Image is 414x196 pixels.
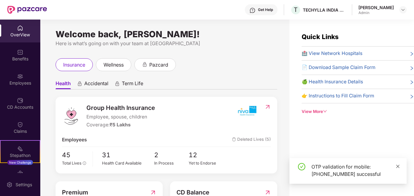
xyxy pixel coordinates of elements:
img: svg+xml;base64,PHN2ZyBpZD0iQ2xhaW0iIHhtbG5zPSJodHRwOi8vd3d3LnczLm9yZy8yMDAwL3N2ZyIgd2lkdGg9IjIwIi... [17,122,23,128]
span: 🏥 View Network Hospitals [302,50,362,57]
div: Coverage: [86,121,155,129]
span: pazcard [149,61,168,69]
img: New Pazcare Logo [7,6,47,14]
div: [PERSON_NAME] [358,5,394,10]
div: OTP validation for mobile: [PHONE_NUMBER] successful [311,163,399,178]
span: 12 [189,150,223,160]
img: svg+xml;base64,PHN2ZyBpZD0iRHJvcGRvd24tMzJ4MzIiIHhtbG5zPSJodHRwOi8vd3d3LnczLm9yZy8yMDAwL3N2ZyIgd2... [401,7,405,12]
img: svg+xml;base64,PHN2ZyBpZD0iQmVuZWZpdHMiIHhtbG5zPSJodHRwOi8vd3d3LnczLm9yZy8yMDAwL3N2ZyIgd2lkdGg9Ij... [17,49,23,55]
span: Group Health Insurance [86,103,155,113]
div: Get Help [258,7,273,12]
img: RedirectIcon [264,104,271,110]
span: Deleted Lives (5) [232,136,271,143]
img: svg+xml;base64,PHN2ZyBpZD0iRW1wbG95ZWVzIiB4bWxucz0iaHR0cDovL3d3dy53My5vcmcvMjAwMC9zdmciIHdpZHRoPS... [17,73,23,79]
div: Here is what’s going on with your team at [GEOGRAPHIC_DATA] [56,40,277,47]
div: New Challenge [7,160,33,165]
div: TECHYLLA INDIA PRIVATE LIMITED [303,7,346,13]
img: insurerIcon [235,103,258,118]
img: svg+xml;base64,PHN2ZyBpZD0iSGVscC0zMngzMiIgeG1sbnM9Imh0dHA6Ly93d3cudzMub3JnLzIwMDAvc3ZnIiB3aWR0aD... [249,7,256,13]
span: Quick Links [302,33,339,41]
span: T [294,6,298,13]
span: Employees [62,136,87,143]
div: Stepathon [1,152,40,158]
img: svg+xml;base64,PHN2ZyB4bWxucz0iaHR0cDovL3d3dy53My5vcmcvMjAwMC9zdmciIHdpZHRoPSIyMSIgaGVpZ2h0PSIyMC... [17,146,23,152]
span: 2 [154,150,189,160]
span: 45 [62,150,88,160]
span: 📄 Download Sample Claim Form [302,64,376,71]
img: deleteIcon [232,137,236,141]
div: animation [114,81,120,86]
img: logo [62,107,80,125]
span: 🍏 Health Insurance Details [302,78,363,85]
span: info-circle [83,162,86,165]
img: svg+xml;base64,PHN2ZyBpZD0iSG9tZSIgeG1sbnM9Imh0dHA6Ly93d3cudzMub3JnLzIwMDAvc3ZnIiB3aWR0aD0iMjAiIG... [17,25,23,31]
div: In Process [154,160,189,166]
div: View More [302,108,414,115]
img: svg+xml;base64,PHN2ZyBpZD0iU2V0dGluZy0yMHgyMCIgeG1sbnM9Imh0dHA6Ly93d3cudzMub3JnLzIwMDAvc3ZnIiB3aW... [6,182,13,188]
div: Settings [14,182,34,188]
img: svg+xml;base64,PHN2ZyBpZD0iQ0RfQWNjb3VudHMiIGRhdGEtbmFtZT0iQ0QgQWNjb3VudHMiIHhtbG5zPSJodHRwOi8vd3... [17,97,23,103]
span: Term Life [122,80,143,89]
span: Health [56,80,71,89]
span: down [323,109,327,114]
div: Yet to Endorse [189,160,223,166]
span: close [396,164,400,169]
span: 31 [102,150,154,160]
div: animation [77,81,82,86]
span: insurance [63,61,85,69]
img: svg+xml;base64,PHN2ZyBpZD0iRW5kb3JzZW1lbnRzIiB4bWxucz0iaHR0cDovL3d3dy53My5vcmcvMjAwMC9zdmciIHdpZH... [17,170,23,176]
div: Admin [358,10,394,15]
span: Employee, spouse, children [86,113,155,121]
div: animation [142,62,147,67]
div: Health Card Available [102,160,154,166]
span: Total Lives [62,161,82,165]
span: 👉 Instructions to Fill Claim Form [302,92,374,100]
span: ₹5 Lakhs [110,122,131,128]
div: Welcome back, [PERSON_NAME]! [56,32,277,37]
span: Accidental [84,80,108,89]
span: check-circle [298,163,305,170]
span: wellness [103,61,124,69]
